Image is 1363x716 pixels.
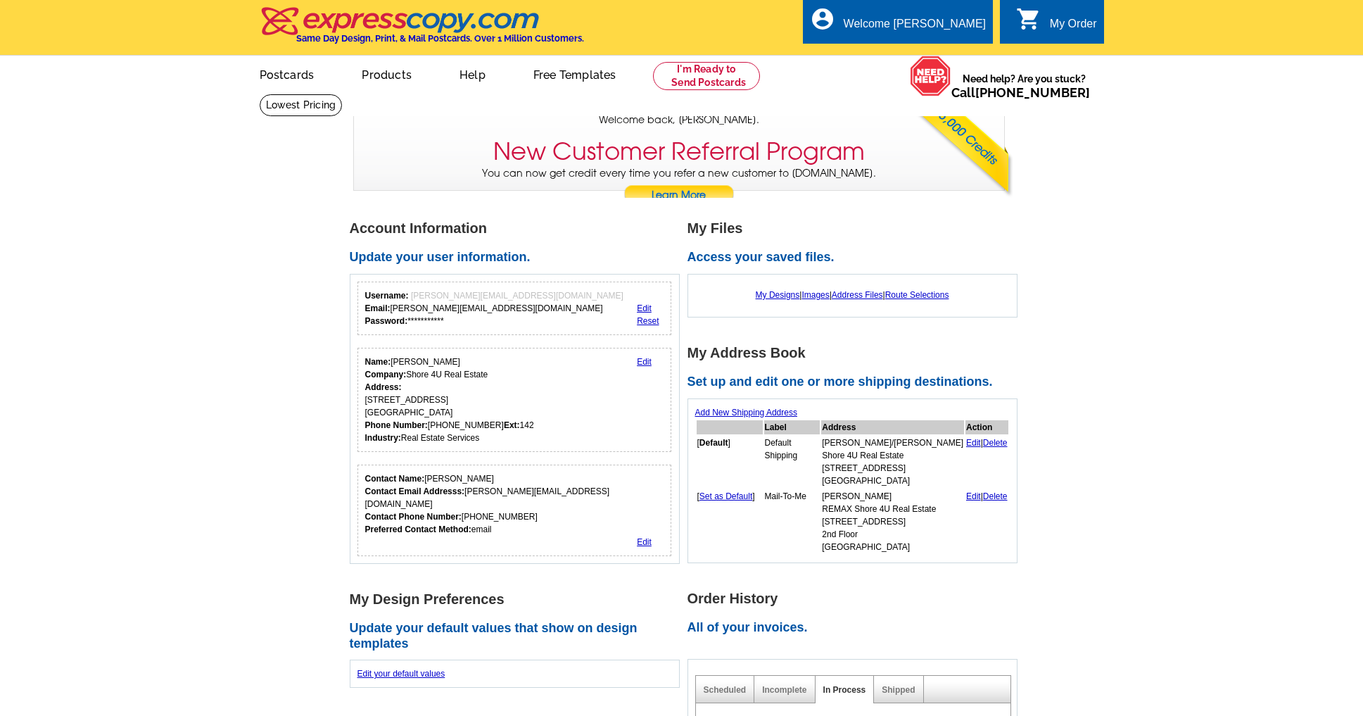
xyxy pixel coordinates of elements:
[357,669,445,679] a: Edit your default values
[365,356,534,444] div: [PERSON_NAME] Shore 4U Real Estate [STREET_ADDRESS] [GEOGRAPHIC_DATA] [PHONE_NUMBER] 142 Real Est...
[695,408,797,417] a: Add New Shipping Address
[699,438,728,448] b: Default
[966,491,981,501] a: Edit
[687,221,1025,236] h1: My Files
[365,433,401,443] strong: Industry:
[504,420,520,430] strong: Ext:
[695,282,1010,308] div: | | |
[350,621,687,651] h2: Update your default values that show on design templates
[704,685,747,695] a: Scheduled
[365,370,407,379] strong: Company:
[882,685,915,695] a: Shipped
[764,436,820,488] td: Default Shipping
[697,436,763,488] td: [ ]
[1016,6,1041,32] i: shopping_cart
[623,185,735,206] a: Learn More
[637,537,652,547] a: Edit
[493,137,865,166] h3: New Customer Referral Program
[965,436,1008,488] td: |
[687,375,1025,390] h2: Set up and edit one or more shipping destinations.
[756,290,800,300] a: My Designs
[965,489,1008,554] td: |
[350,250,687,265] h2: Update your user information.
[687,591,1025,606] h1: Order History
[885,290,949,300] a: Route Selections
[365,382,402,392] strong: Address:
[844,18,986,37] div: Welcome [PERSON_NAME]
[365,420,428,430] strong: Phone Number:
[823,685,866,695] a: In Process
[966,438,981,448] a: Edit
[339,57,434,90] a: Products
[350,592,687,607] h1: My Design Preferences
[599,113,759,127] span: Welcome back, [PERSON_NAME].
[437,57,508,90] a: Help
[1050,18,1097,37] div: My Order
[296,33,584,44] h4: Same Day Design, Print, & Mail Postcards. Over 1 Million Customers.
[697,489,763,554] td: [ ]
[365,472,664,536] div: [PERSON_NAME] [PERSON_NAME][EMAIL_ADDRESS][DOMAIN_NAME] [PHONE_NUMBER] email
[237,57,337,90] a: Postcards
[762,685,806,695] a: Incomplete
[832,290,883,300] a: Address Files
[1016,15,1097,33] a: shopping_cart My Order
[687,250,1025,265] h2: Access your saved files.
[365,303,391,313] strong: Email:
[365,512,462,522] strong: Contact Phone Number:
[357,282,672,335] div: Your login information.
[411,291,623,301] span: [PERSON_NAME][EMAIL_ADDRESS][DOMAIN_NAME]
[821,420,964,434] th: Address
[764,420,820,434] th: Label
[511,57,639,90] a: Free Templates
[821,489,964,554] td: [PERSON_NAME] REMAX Shore 4U Real Estate [STREET_ADDRESS] 2nd Floor [GEOGRAPHIC_DATA]
[357,348,672,452] div: Your personal details.
[975,85,1090,100] a: [PHONE_NUMBER]
[910,56,951,96] img: help
[983,438,1008,448] a: Delete
[801,290,829,300] a: Images
[365,291,409,301] strong: Username:
[687,620,1025,636] h2: All of your invoices.
[365,474,425,484] strong: Contact Name:
[357,465,672,556] div: Who should we contact regarding order issues?
[687,346,1025,360] h1: My Address Book
[951,72,1097,100] span: Need help? Are you stuck?
[951,85,1090,100] span: Call
[965,420,1008,434] th: Action
[699,491,752,501] a: Set as Default
[983,491,1008,501] a: Delete
[764,489,820,554] td: Mail-To-Me
[365,525,471,534] strong: Preferred Contact Method:
[260,17,584,44] a: Same Day Design, Print, & Mail Postcards. Over 1 Million Customers.
[365,316,408,326] strong: Password:
[350,221,687,236] h1: Account Information
[354,166,1004,206] p: You can now get credit every time you refer a new customer to [DOMAIN_NAME].
[821,436,964,488] td: [PERSON_NAME]/[PERSON_NAME] Shore 4U Real Estate [STREET_ADDRESS] [GEOGRAPHIC_DATA]
[365,357,391,367] strong: Name:
[637,357,652,367] a: Edit
[365,486,465,496] strong: Contact Email Addresss:
[637,303,652,313] a: Edit
[810,6,835,32] i: account_circle
[637,316,659,326] a: Reset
